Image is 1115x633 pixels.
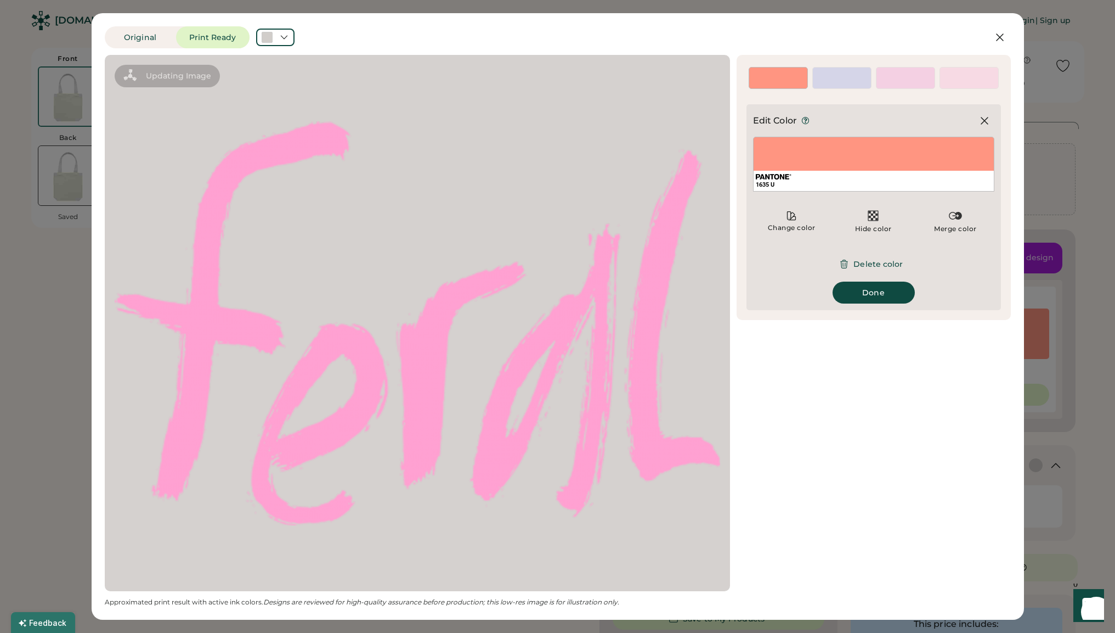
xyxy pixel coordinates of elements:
[105,598,730,607] div: Approximated print result with active ink colors.
[263,598,619,606] em: Designs are reviewed for high-quality assurance before production; this low-res image is for illu...
[176,26,250,48] button: Print Ready
[756,181,992,189] div: 1635 U
[753,114,797,127] div: Edit Color
[833,282,915,304] button: Done
[1063,584,1110,631] iframe: Front Chat
[867,209,880,222] img: Transparent.svg
[855,225,892,233] div: Hide color
[934,225,977,233] div: Merge color
[756,174,791,180] img: Pantone Logo
[830,253,916,275] button: Delete color
[105,26,176,48] button: Original
[767,223,816,232] div: Change color
[949,209,962,222] img: Merge%20Color.svg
